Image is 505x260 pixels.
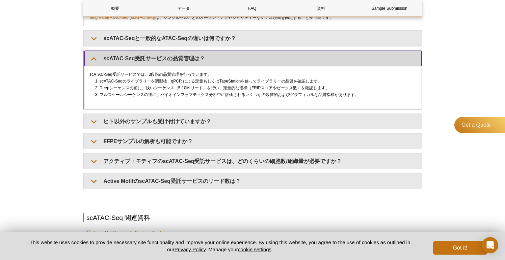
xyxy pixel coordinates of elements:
h2: scATAC-Seq 関連資料 [83,213,422,222]
a: 資料 [289,0,353,17]
a: 概要 [83,0,147,17]
li: フルスケールシーケンスの後に、バイオインフォマティクス分析中に評価されるいくつかの数値的およびグラフィカルな品質指標があります。 [100,91,410,98]
a: Active Motif Epigenetic Services Brochure [85,229,168,237]
p: This website uses cookies to provide necessary site functionality and improve your online experie... [18,239,422,253]
a: FAQ [220,0,284,17]
summary: scATAC-Seqと一般的なATAC-Seqの違いは何ですか？ [84,31,422,46]
a: Sample Submission [358,0,421,17]
summary: アクティブ・モティフのscATAC-Seq受託サービスは、どのくらいの細胞数/組織量が必要ですか？ [84,154,422,169]
div: は、シングルセルごとのオープン・アクセシビリティーなゲノム領域を同定することが可能です。 [84,9,422,26]
a: Get a Quote [454,117,505,133]
div: scATAC-Seq受託サービスでは、3段階の品質管理を行っています。 [84,66,422,109]
li: Deepシーケンスの前に、浅いシーケンス（5-10M リード）を行い、定量的な指標（FRIPスコアやピークス数）を確認します。 [100,85,410,91]
summary: scATAC-Seq受託サービスの品質管理は？ [84,51,422,66]
summary: FFPEサンプルの解析も可能ですか？ [84,134,422,149]
div: Open Intercom Messenger [482,237,498,253]
button: Got it! [433,241,487,255]
button: cookie settings [238,247,271,252]
a: Privacy Policy [175,247,206,252]
a: Single Cell ATAC-Seq (scATAC-Seq) [89,14,155,21]
a: データ [152,0,215,17]
li: scATAC-Seqのライブラリーを調製後、qPCR による定量もしくはTapeStationを使ってライブラリーの品質を確認します。 [100,78,410,85]
summary: Active MotifのscATAC-Seq受託サービスのリード数は？ [84,173,422,189]
summary: ヒト以外のサンプルも受け付けていますか？ [84,114,422,129]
